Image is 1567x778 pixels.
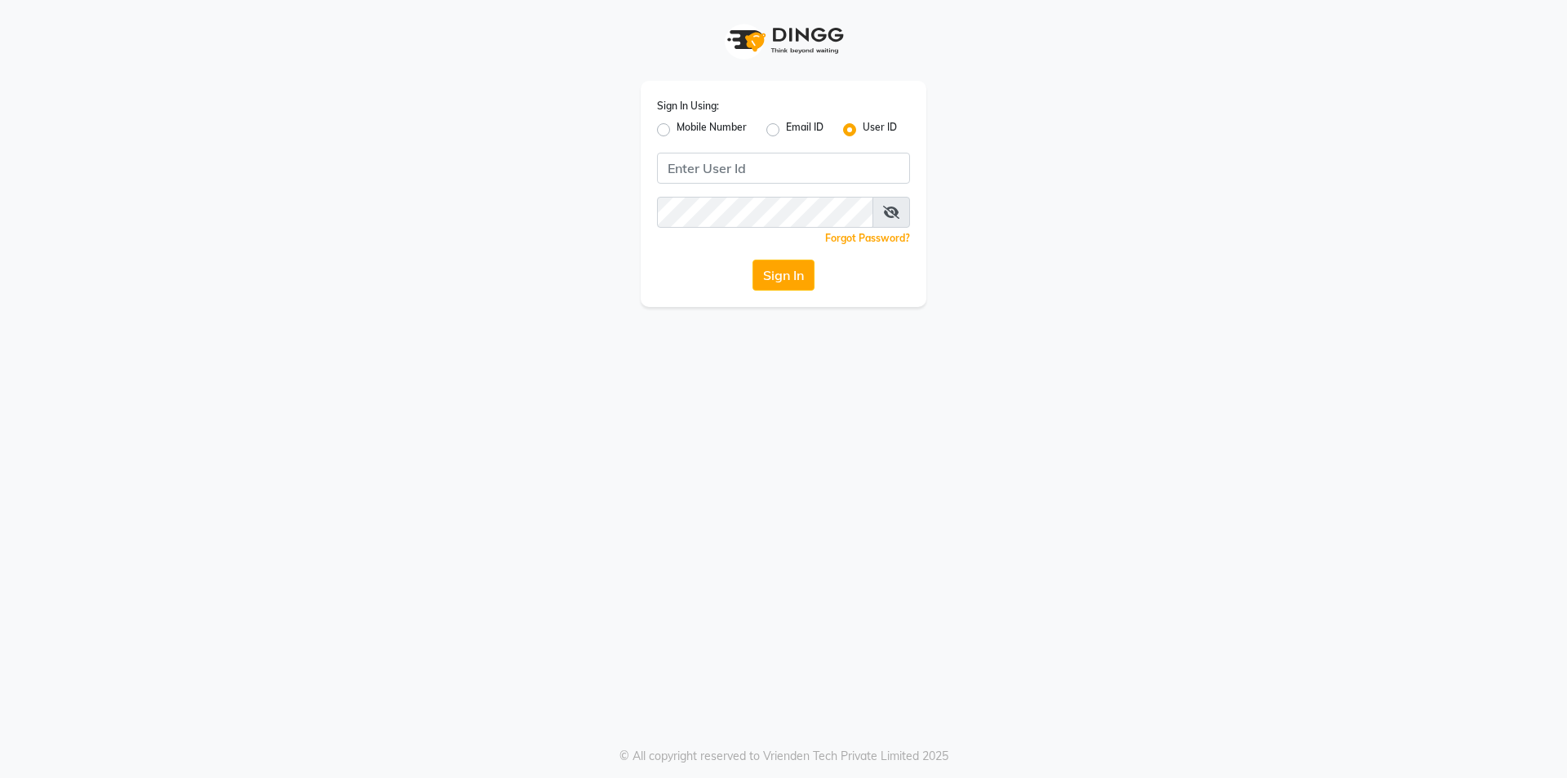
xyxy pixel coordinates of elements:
a: Forgot Password? [825,232,910,244]
label: Mobile Number [677,120,747,140]
input: Username [657,153,910,184]
input: Username [657,197,873,228]
button: Sign In [752,260,815,291]
label: Sign In Using: [657,99,719,113]
img: logo1.svg [718,16,849,64]
label: Email ID [786,120,823,140]
label: User ID [863,120,897,140]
